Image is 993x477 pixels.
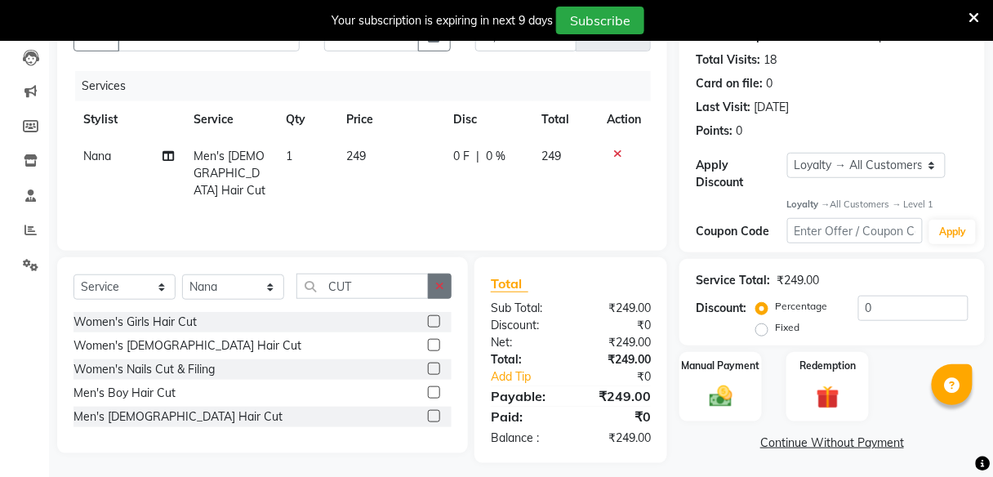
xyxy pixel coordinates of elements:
th: Qty [276,101,337,138]
div: ₹249.00 [571,334,663,351]
span: 249 [542,149,562,163]
div: Men's [DEMOGRAPHIC_DATA] Hair Cut [73,408,283,426]
span: 0 % [486,148,505,165]
a: Continue Without Payment [683,435,982,452]
div: Apply Discount [696,157,786,191]
input: Enter Offer / Coupon Code [787,218,924,243]
div: Coupon Code [696,223,786,240]
div: ₹249.00 [777,272,819,289]
th: Total [532,101,598,138]
button: Subscribe [556,7,644,34]
span: Men's [DEMOGRAPHIC_DATA] Hair Cut [194,149,265,198]
div: ₹249.00 [571,430,663,447]
span: 249 [347,149,367,163]
th: Disc [443,101,532,138]
div: Balance : [479,430,571,447]
div: ₹249.00 [571,300,663,317]
label: Fixed [775,320,799,335]
div: Your subscription is expiring in next 9 days [332,12,553,29]
a: Add Tip [479,368,586,386]
div: 0 [766,75,773,92]
img: _gift.svg [809,383,847,412]
div: Sub Total: [479,300,571,317]
th: Price [337,101,444,138]
div: ₹249.00 [571,386,663,406]
div: Discount: [696,300,746,317]
div: ₹0 [571,317,663,334]
div: Total: [479,351,571,368]
div: ₹0 [586,368,663,386]
div: 18 [764,51,777,69]
div: Paid: [479,407,571,426]
div: Men's Boy Hair Cut [73,385,176,402]
div: Total Visits: [696,51,760,69]
div: Women's [DEMOGRAPHIC_DATA] Hair Cut [73,337,301,354]
div: Payable: [479,386,571,406]
div: [DATE] [754,99,789,116]
div: Discount: [479,317,571,334]
div: Points: [696,123,733,140]
th: Stylist [73,101,184,138]
div: ₹249.00 [571,351,663,368]
img: _cash.svg [702,383,740,409]
th: Service [184,101,276,138]
span: Total [491,275,528,292]
span: | [476,148,479,165]
label: Percentage [775,299,827,314]
label: Manual Payment [682,359,760,373]
span: 0 F [453,148,470,165]
div: Services [75,71,663,101]
span: Nana [83,149,111,163]
strong: Loyalty → [787,198,830,210]
div: Last Visit: [696,99,750,116]
div: ₹0 [571,407,663,426]
span: 1 [286,149,292,163]
div: Women's Girls Hair Cut [73,314,197,331]
label: Redemption [799,359,856,373]
div: Net: [479,334,571,351]
div: Service Total: [696,272,770,289]
th: Action [597,101,651,138]
div: Card on file: [696,75,763,92]
div: 0 [736,123,742,140]
button: Apply [929,220,976,244]
input: Search or Scan [296,274,429,299]
div: Women's Nails Cut & Filing [73,361,215,378]
div: All Customers → Level 1 [787,198,969,212]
